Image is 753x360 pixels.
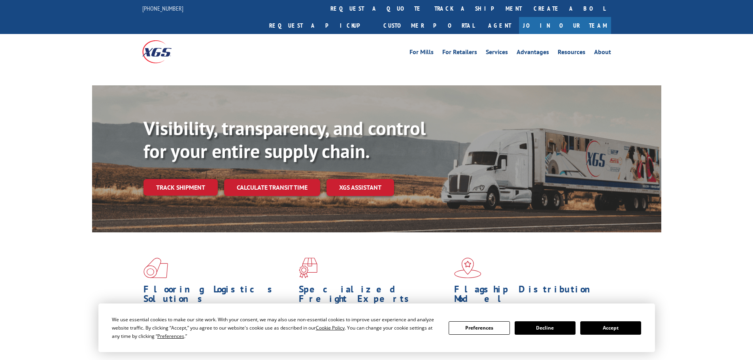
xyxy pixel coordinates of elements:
[519,17,611,34] a: Join Our Team
[515,321,576,335] button: Decline
[454,258,481,278] img: xgs-icon-flagship-distribution-model-red
[594,49,611,58] a: About
[157,333,184,339] span: Preferences
[558,49,585,58] a: Resources
[449,321,510,335] button: Preferences
[442,49,477,58] a: For Retailers
[517,49,549,58] a: Advantages
[299,285,448,307] h1: Specialized Freight Experts
[112,315,439,340] div: We use essential cookies to make our site work. With your consent, we may also use non-essential ...
[263,17,377,34] a: Request a pickup
[143,285,293,307] h1: Flooring Logistics Solutions
[143,179,218,196] a: Track shipment
[377,17,480,34] a: Customer Portal
[410,49,434,58] a: For Mills
[486,49,508,58] a: Services
[326,179,394,196] a: XGS ASSISTANT
[142,4,183,12] a: [PHONE_NUMBER]
[143,258,168,278] img: xgs-icon-total-supply-chain-intelligence-red
[98,303,655,352] div: Cookie Consent Prompt
[454,285,604,307] h1: Flagship Distribution Model
[580,321,641,335] button: Accept
[316,324,345,331] span: Cookie Policy
[480,17,519,34] a: Agent
[299,258,317,278] img: xgs-icon-focused-on-flooring-red
[143,116,426,163] b: Visibility, transparency, and control for your entire supply chain.
[224,179,320,196] a: Calculate transit time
